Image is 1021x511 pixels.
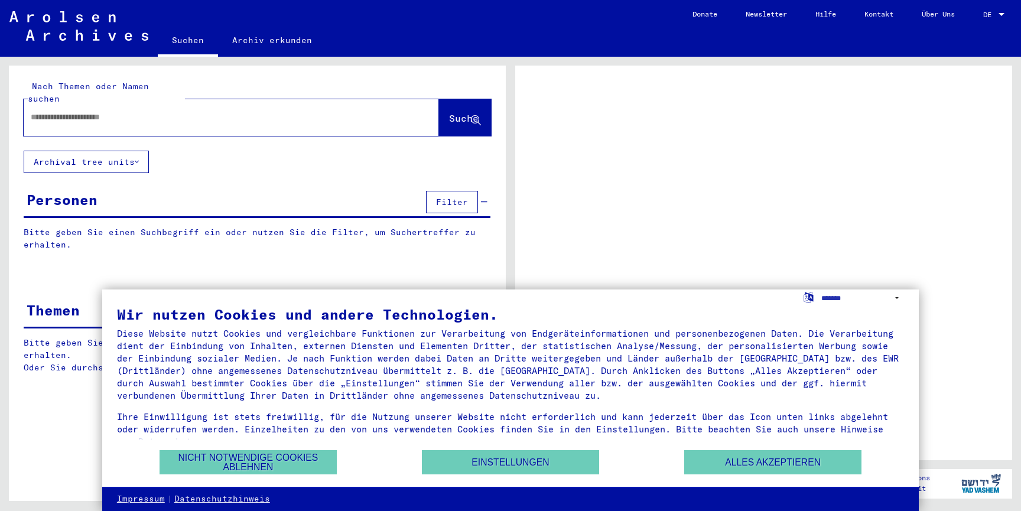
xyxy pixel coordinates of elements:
[449,112,479,124] span: Suche
[27,300,80,321] div: Themen
[24,337,491,374] p: Bitte geben Sie einen Suchbegriff ein oder nutzen Sie die Filter, um Suchertreffer zu erhalten. O...
[802,291,815,302] label: Sprache auswählen
[439,99,491,136] button: Suche
[160,450,337,474] button: Nicht notwendige Cookies ablehnen
[174,493,270,505] a: Datenschutzhinweis
[436,197,468,207] span: Filter
[983,11,996,19] span: DE
[821,289,905,307] select: Sprache auswählen
[158,26,218,57] a: Suchen
[117,493,165,505] a: Impressum
[426,191,478,213] button: Filter
[117,307,904,321] div: Wir nutzen Cookies und andere Technologien.
[117,411,904,448] div: Ihre Einwilligung ist stets freiwillig, für die Nutzung unserer Website nicht erforderlich und ka...
[28,81,149,104] mat-label: Nach Themen oder Namen suchen
[422,450,599,474] button: Einstellungen
[27,189,97,210] div: Personen
[24,151,149,173] button: Archival tree units
[9,11,148,41] img: Arolsen_neg.svg
[24,226,490,251] p: Bitte geben Sie einen Suchbegriff ein oder nutzen Sie die Filter, um Suchertreffer zu erhalten.
[959,468,1003,498] img: yv_logo.png
[218,26,326,54] a: Archiv erkunden
[117,327,904,402] div: Diese Website nutzt Cookies und vergleichbare Funktionen zur Verarbeitung von Endgeräteinformatio...
[684,450,861,474] button: Alles akzeptieren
